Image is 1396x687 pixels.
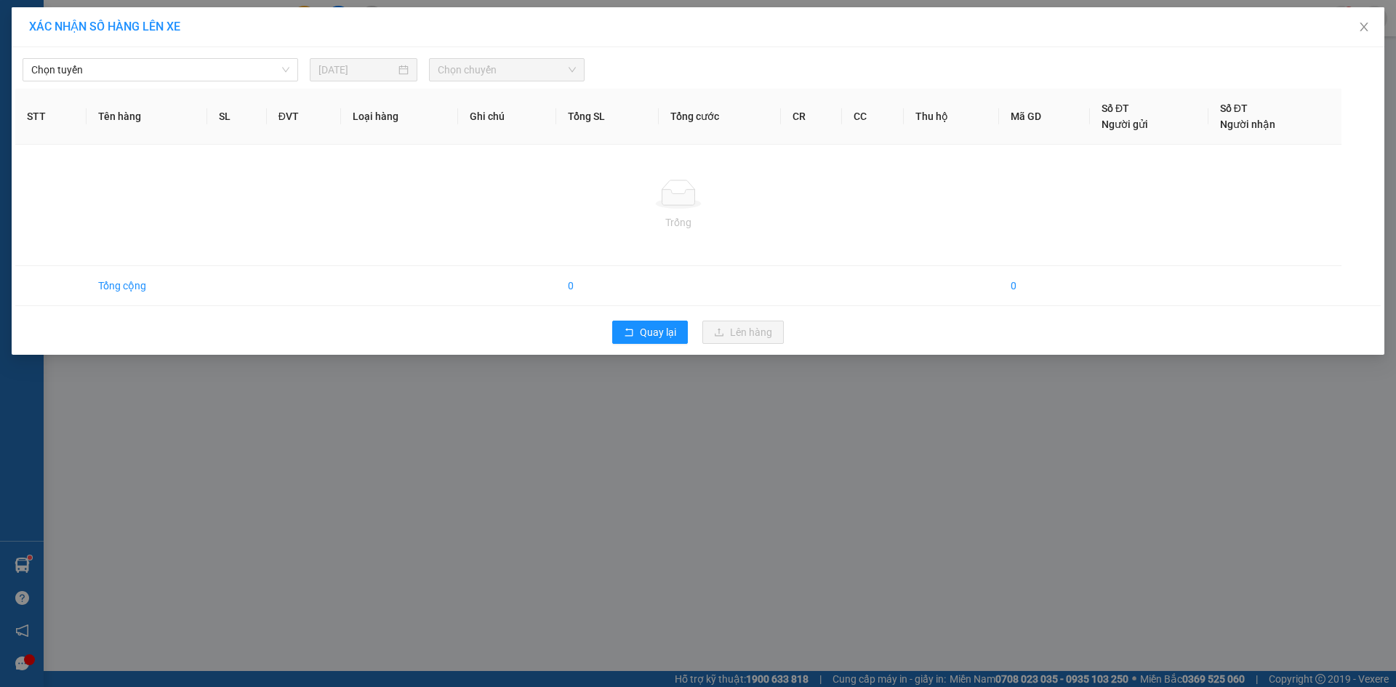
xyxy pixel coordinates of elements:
span: Chọn tuyến [31,59,289,81]
button: Close [1344,7,1384,48]
th: Loại hàng [341,89,458,145]
div: Trống [27,214,1330,230]
th: STT [15,89,87,145]
input: 15/08/2025 [318,62,396,78]
span: close [1358,21,1370,33]
td: 0 [999,266,1090,306]
span: Chọn chuyến [438,59,576,81]
th: CR [781,89,843,145]
td: 0 [556,266,659,306]
text: CTTLT1508250037 [68,69,265,95]
th: Thu hộ [904,89,998,145]
div: [PERSON_NAME] [8,104,324,142]
th: Ghi chú [458,89,557,145]
span: Quay lại [640,324,676,340]
th: Mã GD [999,89,1090,145]
td: Tổng cộng [87,266,207,306]
span: Người gửi [1102,118,1148,130]
span: rollback [624,327,634,339]
span: Số ĐT [1220,103,1248,114]
button: rollbackQuay lại [612,321,688,344]
span: Số ĐT [1102,103,1129,114]
th: Tổng cước [659,89,781,145]
th: Tên hàng [87,89,207,145]
span: XÁC NHẬN SỐ HÀNG LÊN XE [29,20,180,33]
th: SL [207,89,266,145]
th: CC [842,89,904,145]
th: ĐVT [267,89,341,145]
th: Tổng SL [556,89,659,145]
span: Người nhận [1220,118,1275,130]
button: uploadLên hàng [702,321,784,344]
